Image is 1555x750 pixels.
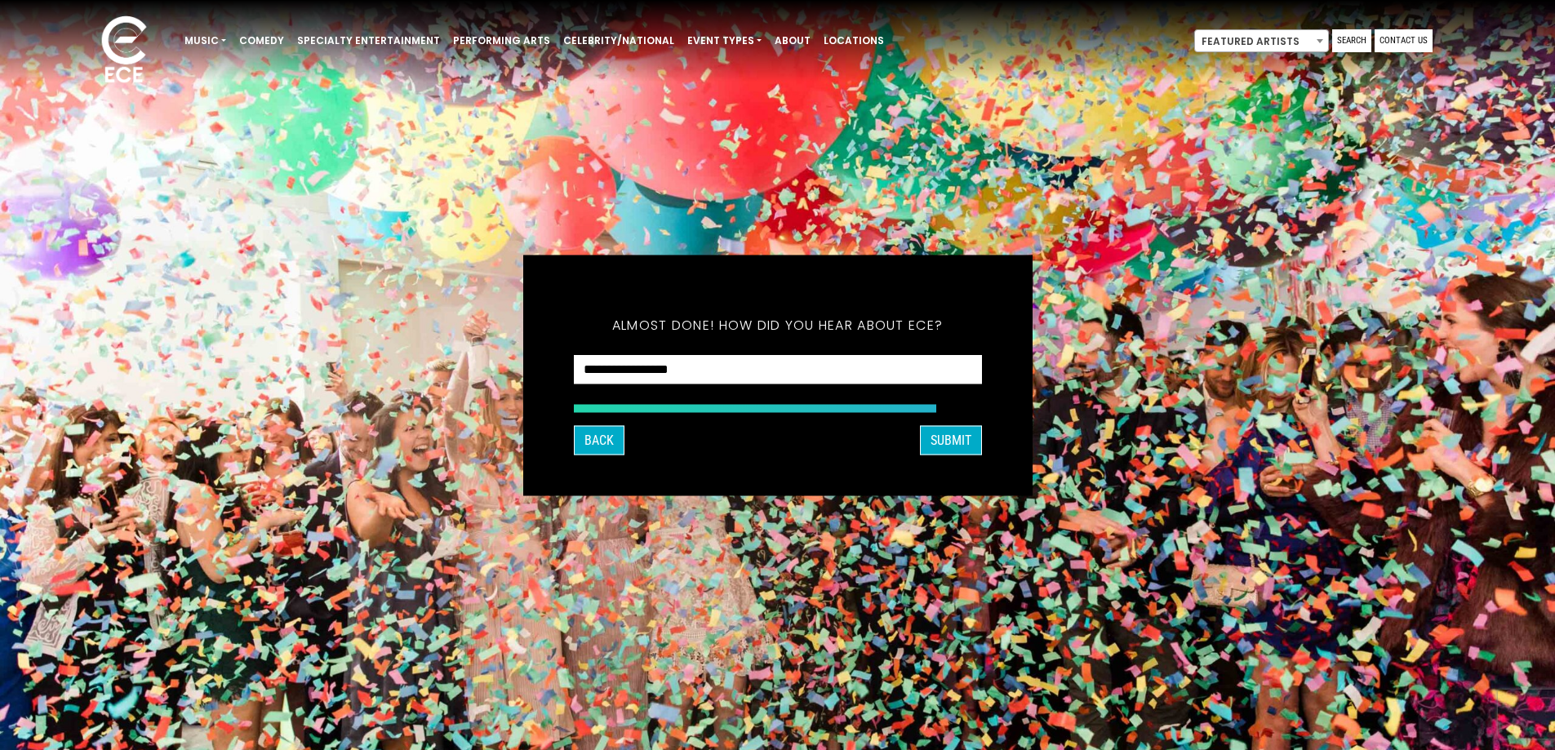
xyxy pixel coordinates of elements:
a: Locations [817,27,891,55]
a: Specialty Entertainment [291,27,447,55]
h5: Almost done! How did you hear about ECE? [574,295,982,354]
a: Event Types [681,27,768,55]
a: Performing Arts [447,27,557,55]
span: Featured Artists [1194,29,1329,52]
button: SUBMIT [920,425,982,455]
a: Contact Us [1375,29,1433,52]
a: Music [178,27,233,55]
select: How did you hear about ECE [574,354,982,384]
button: Back [574,425,624,455]
a: Comedy [233,27,291,55]
a: Search [1332,29,1371,52]
span: Featured Artists [1195,30,1328,53]
a: About [768,27,817,55]
img: ece_new_logo_whitev2-1.png [83,11,165,91]
a: Celebrity/National [557,27,681,55]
